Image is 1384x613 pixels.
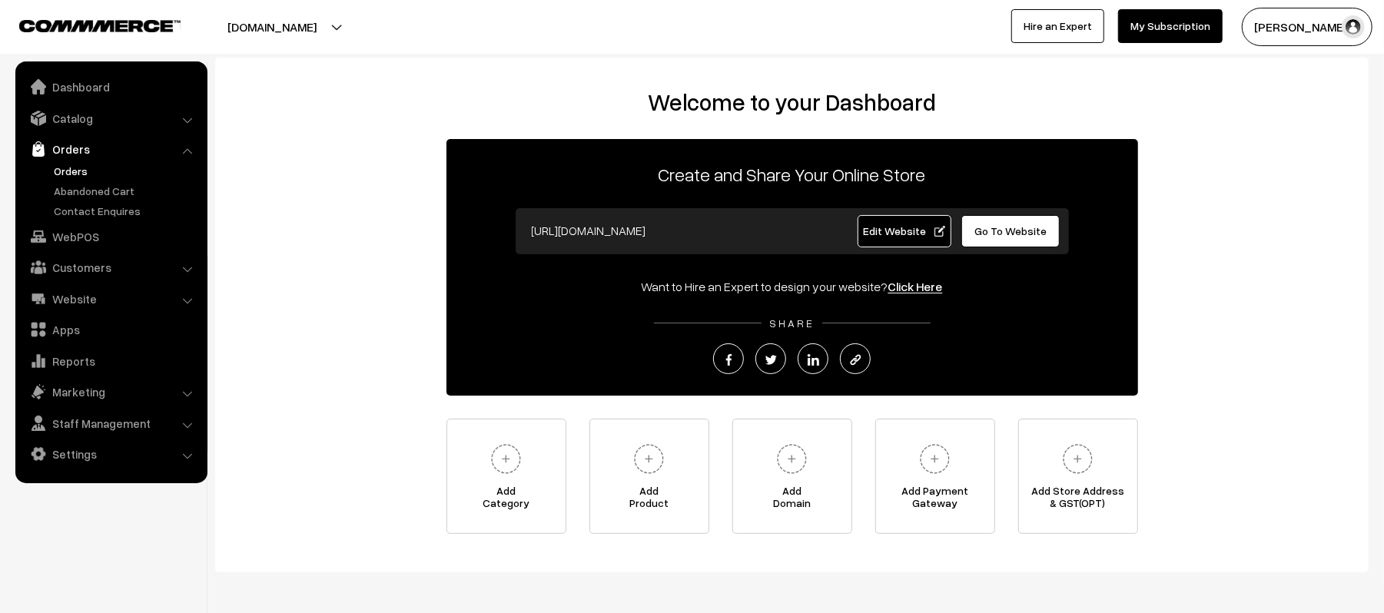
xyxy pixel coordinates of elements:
[590,485,709,515] span: Add Product
[732,419,852,534] a: AddDomain
[974,224,1047,237] span: Go To Website
[19,285,202,313] a: Website
[858,215,951,247] a: Edit Website
[1342,15,1365,38] img: user
[19,223,202,250] a: WebPOS
[771,438,813,480] img: plus.svg
[50,163,202,179] a: Orders
[19,253,202,281] a: Customers
[733,485,851,515] span: Add Domain
[19,378,202,406] a: Marketing
[446,419,566,534] a: AddCategory
[1118,9,1223,43] a: My Subscription
[19,316,202,343] a: Apps
[1018,419,1138,534] a: Add Store Address& GST(OPT)
[19,409,202,437] a: Staff Management
[485,438,527,480] img: plus.svg
[19,15,154,34] a: COMMMERCE
[762,316,822,330] span: SHARE
[19,440,202,468] a: Settings
[446,161,1138,188] p: Create and Share Your Online Store
[1011,9,1104,43] a: Hire an Expert
[19,347,202,375] a: Reports
[19,20,181,31] img: COMMMERCE
[50,183,202,199] a: Abandoned Cart
[50,203,202,219] a: Contact Enquires
[174,8,370,46] button: [DOMAIN_NAME]
[628,438,670,480] img: plus.svg
[863,224,945,237] span: Edit Website
[888,279,943,294] a: Click Here
[19,135,202,163] a: Orders
[875,419,995,534] a: Add PaymentGateway
[1242,8,1372,46] button: [PERSON_NAME]
[19,104,202,132] a: Catalog
[876,485,994,515] span: Add Payment Gateway
[231,88,1353,116] h2: Welcome to your Dashboard
[19,73,202,101] a: Dashboard
[961,215,1060,247] a: Go To Website
[446,277,1138,296] div: Want to Hire an Expert to design your website?
[1019,485,1137,515] span: Add Store Address & GST(OPT)
[447,485,566,515] span: Add Category
[1057,438,1099,480] img: plus.svg
[589,419,709,534] a: AddProduct
[914,438,956,480] img: plus.svg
